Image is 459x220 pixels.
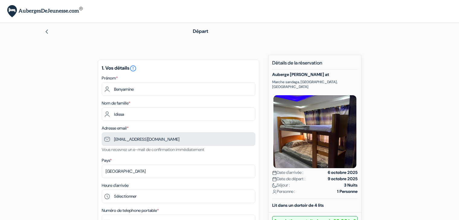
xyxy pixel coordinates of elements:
a: error_outline [129,65,137,71]
label: Pays [102,157,112,164]
img: calendar.svg [272,171,277,175]
p: Marche sandaga, [GEOGRAPHIC_DATA], [GEOGRAPHIC_DATA] [272,80,358,89]
span: Date d'arrivée : [272,169,303,176]
input: Entrez votre prénom [102,82,255,96]
img: user_icon.svg [272,190,277,194]
i: error_outline [129,65,137,72]
small: Vous recevrez un e-mail de confirmation immédiatement [102,147,204,152]
b: Lit dans un dortoir de 4 lits [272,203,324,208]
input: Entrer adresse e-mail [102,132,255,146]
img: moon.svg [272,183,277,188]
label: Nom de famille [102,100,130,106]
label: Adresse email [102,125,129,131]
h5: Détails de la réservation [272,60,358,70]
h5: 1. Vos détails [102,65,255,72]
strong: 1 Personne [337,188,358,195]
label: Numéro de telephone portable [102,207,159,214]
img: AubergesDeJeunesse.com [7,5,83,17]
label: Heure d'arrivée [102,182,129,189]
img: calendar.svg [272,177,277,181]
span: Personne : [272,188,295,195]
input: Entrer le nom de famille [102,107,255,121]
span: Date de départ : [272,176,305,182]
strong: 3 Nuits [344,182,358,188]
span: Départ [193,28,208,34]
h5: Auberge [PERSON_NAME] at [272,72,358,77]
span: Séjour : [272,182,290,188]
strong: 9 octobre 2025 [328,176,358,182]
label: Prénom [102,75,118,81]
strong: 6 octobre 2025 [328,169,358,176]
img: left_arrow.svg [44,29,49,34]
